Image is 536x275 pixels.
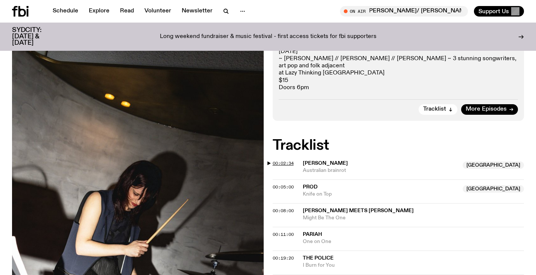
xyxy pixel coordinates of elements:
[463,185,524,193] span: [GEOGRAPHIC_DATA]
[303,208,414,213] span: [PERSON_NAME] meets [PERSON_NAME]
[340,6,468,17] button: On AirMornings with [PERSON_NAME]/ [PERSON_NAME] Takes on Sp*t*fy
[273,160,294,166] span: 00:02:34
[12,27,60,46] h3: SYDCITY: [DATE] & [DATE]
[273,232,294,237] button: 00:11:00
[423,106,446,112] span: Tracklist
[273,256,294,260] button: 00:19:20
[273,161,294,166] button: 00:02:34
[474,6,524,17] button: Support Us
[177,6,217,17] a: Newsletter
[273,184,294,190] span: 00:05:00
[140,6,176,17] a: Volunteer
[303,262,524,269] span: I Burn for You
[303,167,459,174] span: Australian brainrot
[303,232,322,237] span: Pariah
[461,104,518,115] a: More Episodes
[478,8,509,15] span: Support Us
[115,6,138,17] a: Read
[48,6,83,17] a: Schedule
[303,191,459,198] span: Knife on Top
[84,6,114,17] a: Explore
[273,185,294,189] button: 00:05:00
[273,209,294,213] button: 00:08:00
[273,255,294,261] span: 00:19:20
[463,161,524,169] span: [GEOGRAPHIC_DATA]
[273,231,294,237] span: 00:11:00
[303,184,317,190] span: Prod
[303,238,524,245] span: One on One
[303,214,524,222] span: Might Be The One
[273,208,294,214] span: 00:08:00
[466,106,507,112] span: More Episodes
[303,161,348,166] span: [PERSON_NAME]
[303,255,334,261] span: The Police
[273,139,524,152] h2: Tracklist
[160,33,377,40] p: Long weekend fundraiser & music festival - first access tickets for fbi supporters
[419,104,457,115] button: Tracklist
